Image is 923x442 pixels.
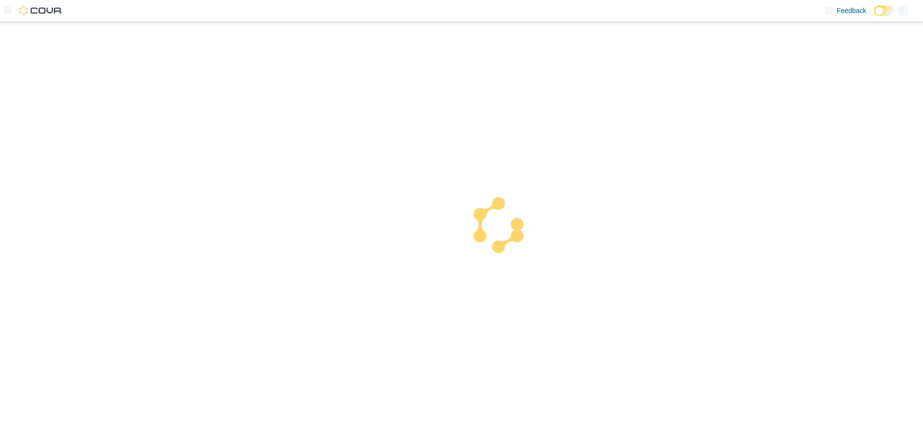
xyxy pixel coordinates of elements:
[837,6,866,15] span: Feedback
[822,1,870,20] a: Feedback
[874,6,894,16] input: Dark Mode
[19,6,62,15] img: Cova
[461,190,534,262] img: cova-loader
